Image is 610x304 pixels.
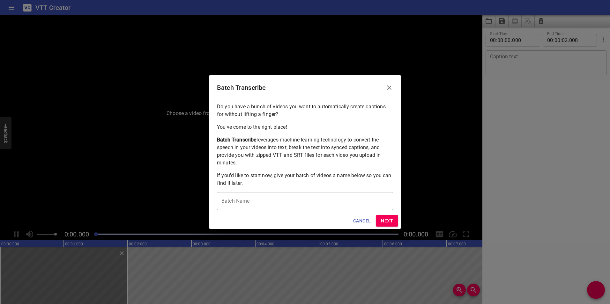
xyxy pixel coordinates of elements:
[217,83,266,93] h6: Batch Transcribe
[217,103,393,118] p: Do you have a bunch of videos you want to automatically create captions for without lifting a fin...
[217,192,393,210] input: CSCI 5866 Fall 2021 Lectures
[376,215,398,227] button: Next
[381,217,393,225] span: Next
[217,137,257,143] strong: Batch Transcribe
[353,217,371,225] span: Cancel
[217,123,393,131] p: You've come to the right place!
[351,215,373,227] button: Cancel
[382,80,397,95] button: Close
[217,136,393,167] p: leverages machine learning technology to convert the speech in your videos into text, break the t...
[217,172,393,187] p: If you'd like to start now, give your batch of videos a name below so you can find it later.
